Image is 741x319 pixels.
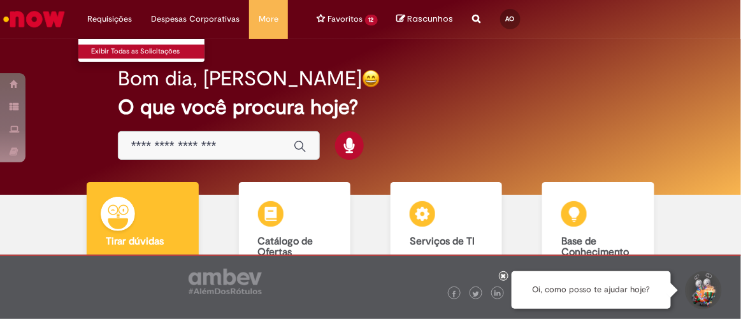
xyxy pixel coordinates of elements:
span: Rascunhos [408,13,454,25]
b: Catálogo de Ofertas [258,235,313,259]
b: Tirar dúvidas [106,235,164,248]
span: Favoritos [327,13,363,25]
ul: Requisições [78,38,205,62]
div: Oi, como posso te ajudar hoje? [512,271,671,309]
img: logo_footer_ambev_rotulo_gray.png [189,269,262,294]
a: Exibir Todas as Solicitações [78,45,219,59]
img: logo_footer_twitter.png [473,291,479,297]
b: Base de Conhecimento [561,235,629,259]
span: AO [506,15,515,23]
a: Catálogo de Ofertas Abra uma solicitação [219,182,370,305]
a: No momento, sua lista de rascunhos tem 0 Itens [397,13,454,25]
span: Requisições [87,13,132,25]
h2: O que você procura hoje? [118,96,623,118]
p: Encontre ajuda [410,253,483,266]
a: Serviços de TI Encontre ajuda [371,182,522,305]
h2: Bom dia, [PERSON_NAME] [118,67,362,90]
img: logo_footer_facebook.png [451,291,457,297]
b: Serviços de TI [410,235,475,248]
a: Tirar dúvidas Tirar dúvidas com Lupi Assist e Gen Ai [67,182,219,305]
span: More [259,13,278,25]
a: Base de Conhecimento Consulte e aprenda [522,182,674,305]
span: Despesas Corporativas [151,13,240,25]
button: Iniciar Conversa de Suporte [684,271,722,309]
p: Tirar dúvidas com Lupi Assist e Gen Ai [106,253,179,292]
span: 12 [365,15,378,25]
img: happy-face.png [362,69,380,88]
img: ServiceNow [1,6,67,32]
img: logo_footer_linkedin.png [494,290,501,298]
